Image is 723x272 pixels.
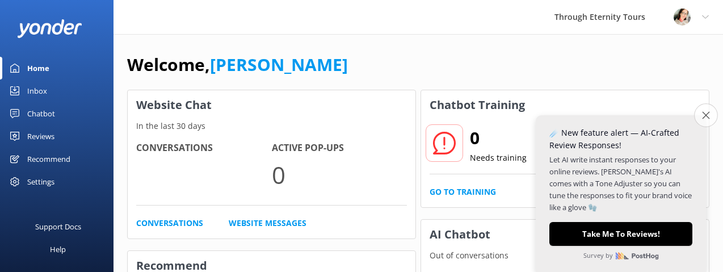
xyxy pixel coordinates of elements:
div: Help [50,238,66,261]
div: Home [27,57,49,79]
img: yonder-white-logo.png [17,19,82,38]
h1: Welcome, [127,51,348,78]
h3: AI Chatbot [421,220,499,249]
div: Chatbot [27,102,55,125]
h3: Website Chat [128,90,415,120]
p: In the last 30 days [128,120,415,132]
div: Settings [27,170,54,193]
a: Go to Training [430,186,496,198]
div: Inbox [27,79,47,102]
p: 0 [272,156,407,194]
h2: 0 [470,124,527,152]
p: Needs training [470,152,527,164]
a: [PERSON_NAME] [210,53,348,76]
h4: Active Pop-ups [272,141,407,156]
h3: Chatbot Training [421,90,533,120]
a: Conversations [136,217,203,229]
img: 725-1750973867.jpg [674,9,691,26]
h4: Conversations [136,141,272,156]
div: Recommend [27,148,70,170]
div: Support Docs [35,215,81,238]
p: Out of conversations [421,249,709,262]
a: Website Messages [229,217,306,229]
div: Reviews [27,125,54,148]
